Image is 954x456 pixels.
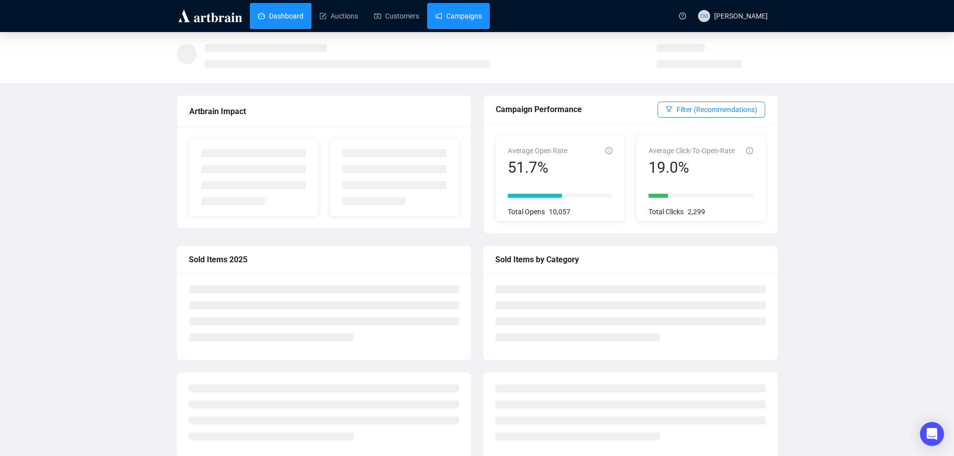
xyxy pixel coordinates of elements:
button: Filter (Recommendations) [658,102,765,118]
div: Sold Items by Category [495,253,766,266]
span: [PERSON_NAME] [714,12,768,20]
img: logo [177,8,244,24]
div: 19.0% [649,158,735,177]
span: EM [700,12,708,21]
div: Campaign Performance [496,103,658,116]
span: Total Clicks [649,208,684,216]
div: Sold Items 2025 [189,253,459,266]
a: Auctions [320,3,358,29]
span: filter [666,106,673,113]
span: Filter (Recommendations) [677,104,757,115]
span: info-circle [605,147,612,154]
span: 2,299 [688,208,705,216]
span: 10,057 [549,208,570,216]
span: Average Open Rate [508,147,567,155]
a: Dashboard [258,3,303,29]
span: question-circle [679,13,686,20]
div: 51.7% [508,158,567,177]
span: Average Click-To-Open-Rate [649,147,735,155]
a: Customers [374,3,419,29]
div: Open Intercom Messenger [920,422,944,446]
div: Artbrain Impact [189,105,459,118]
a: Campaigns [435,3,482,29]
span: Total Opens [508,208,545,216]
span: info-circle [746,147,753,154]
